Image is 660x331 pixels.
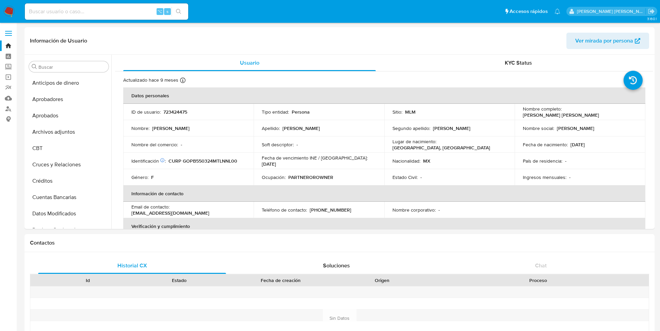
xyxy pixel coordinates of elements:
[26,75,111,91] button: Anticipos de dinero
[565,158,566,164] p: -
[523,174,566,180] p: Ingresos mensuales :
[181,142,182,148] p: -
[26,156,111,173] button: Cruces y Relaciones
[296,142,298,148] p: -
[566,33,649,49] button: Ver mirada por persona
[131,158,166,164] p: Identificación :
[152,125,190,131] p: [PERSON_NAME]
[32,64,37,69] button: Buscar
[292,109,310,115] p: Persona
[554,9,560,14] a: Notificaciones
[131,204,170,210] p: Email de contacto :
[123,87,645,104] th: Datos personales
[26,222,111,238] button: Devices Geolocation
[535,262,547,269] span: Chat
[405,109,416,115] p: MLM
[123,218,645,234] th: Verificación y cumplimiento
[438,207,440,213] p: -
[26,173,111,189] button: Créditos
[392,145,490,151] p: [GEOGRAPHIC_DATA], [GEOGRAPHIC_DATA]
[523,158,562,164] p: País de residencia :
[523,125,554,131] p: Nombre social :
[557,125,594,131] p: [PERSON_NAME]
[523,112,599,118] p: [PERSON_NAME] [PERSON_NAME]
[283,125,320,131] p: [PERSON_NAME]
[168,158,237,164] p: CURP GOPB550324MTLNNL00
[138,277,220,284] div: Estado
[262,142,294,148] p: Soft descriptor :
[432,277,644,284] div: Proceso
[505,59,532,67] span: KYC Status
[288,174,333,180] p: PARTNEROROWNER
[523,142,568,148] p: Fecha de nacimiento :
[26,107,111,124] button: Aprobados
[423,158,430,164] p: MX
[262,125,280,131] p: Apellido :
[163,109,187,115] p: 723424475
[575,33,633,49] span: Ver mirada por persona
[131,142,178,148] p: Nombre del comercio :
[131,210,209,216] p: [EMAIL_ADDRESS][DOMAIN_NAME]
[262,155,368,161] p: Fecha de vencimiento INE / [GEOGRAPHIC_DATA] :
[392,174,418,180] p: Estado Civil :
[262,174,286,180] p: Ocupación :
[262,109,289,115] p: Tipo entidad :
[38,64,106,70] input: Buscar
[240,59,259,67] span: Usuario
[392,125,430,131] p: Segundo apellido :
[30,37,87,44] h1: Información de Usuario
[30,239,649,246] h1: Contactos
[323,262,350,269] span: Soluciones
[262,161,276,167] p: [DATE]
[117,262,147,269] span: Historial CX
[577,8,646,15] p: rene.vale@mercadolibre.com
[123,185,645,202] th: Información de contacto
[341,277,423,284] div: Origen
[26,140,111,156] button: CBT
[26,205,111,222] button: Datos Modificados
[26,91,111,107] button: Aprobadores
[25,7,188,16] input: Buscar usuario o caso...
[648,8,655,15] a: Salir
[262,207,307,213] p: Teléfono de contacto :
[310,207,351,213] p: [PHONE_NUMBER]
[392,138,436,145] p: Lugar de nacimiento :
[523,106,562,112] p: Nombre completo :
[131,109,161,115] p: ID de usuario :
[151,174,154,180] p: F
[229,277,332,284] div: Fecha de creación
[570,142,585,148] p: [DATE]
[47,277,129,284] div: Id
[166,8,168,15] span: s
[433,125,470,131] p: [PERSON_NAME]
[26,124,111,140] button: Archivos adjuntos
[123,77,178,83] p: Actualizado hace 9 meses
[157,8,162,15] span: ⌥
[392,158,420,164] p: Nacionalidad :
[392,207,436,213] p: Nombre corporativo :
[131,174,148,180] p: Género :
[26,189,111,205] button: Cuentas Bancarias
[510,8,548,15] span: Accesos rápidos
[172,7,186,16] button: search-icon
[569,174,570,180] p: -
[392,109,402,115] p: Sitio :
[420,174,422,180] p: -
[131,125,149,131] p: Nombre :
